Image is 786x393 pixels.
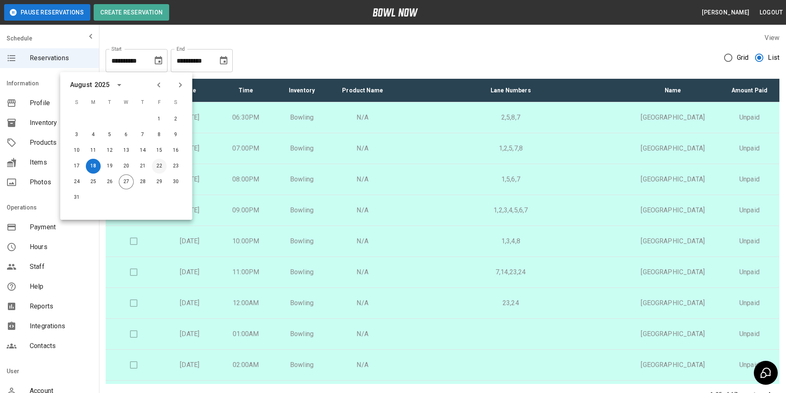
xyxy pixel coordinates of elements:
button: Previous month [152,78,166,92]
p: 07:00PM [224,144,267,153]
p: 02:00AM [224,360,267,370]
p: [GEOGRAPHIC_DATA] [633,174,713,184]
p: 1,2,5,7,8 [402,144,620,153]
p: 12:00AM [224,298,267,308]
p: Bowling [281,298,323,308]
span: S [69,94,84,111]
p: Bowling [281,360,323,370]
p: Bowling [281,113,323,122]
th: Inventory [274,79,330,102]
button: Aug 14, 2025 [135,143,150,158]
span: Reports [30,301,92,311]
th: Product Name [330,79,395,102]
button: Next month [173,78,187,92]
p: N/A [336,329,389,339]
button: Aug 21, 2025 [135,159,150,174]
span: Products [30,138,92,148]
span: W [119,94,134,111]
p: [GEOGRAPHIC_DATA] [633,360,713,370]
p: Bowling [281,144,323,153]
p: Unpaid [726,298,773,308]
p: [DATE] [168,329,211,339]
p: Bowling [281,329,323,339]
p: N/A [336,360,389,370]
button: Aug 27, 2025 [119,174,134,189]
button: Create Reservation [94,4,169,21]
button: Aug 3, 2025 [69,127,84,142]
th: Name [626,79,720,102]
div: August [70,80,92,90]
p: [GEOGRAPHIC_DATA] [633,267,713,277]
button: Aug 11, 2025 [86,143,101,158]
button: Aug 8, 2025 [152,127,167,142]
span: Staff [30,262,92,272]
span: M [86,94,101,111]
p: N/A [336,267,389,277]
p: Unpaid [726,329,773,339]
p: N/A [336,144,389,153]
button: Aug 28, 2025 [135,174,150,189]
span: T [102,94,117,111]
span: Contacts [30,341,92,351]
span: Inventory [30,118,92,128]
p: 11:00PM [224,267,267,277]
button: Aug 25, 2025 [86,174,101,189]
p: 1,3,4,8 [402,236,620,246]
span: Profile [30,98,92,108]
p: 23,24 [402,298,620,308]
p: Bowling [281,205,323,215]
p: Unpaid [726,205,773,215]
span: F [152,94,167,111]
p: 06:30PM [224,113,267,122]
button: Aug 29, 2025 [152,174,167,189]
p: [DATE] [168,267,211,277]
button: Aug 18, 2025 [86,159,101,174]
p: 09:00PM [224,205,267,215]
div: 2025 [94,80,110,90]
span: Hours [30,242,92,252]
span: Payment [30,222,92,232]
p: [GEOGRAPHIC_DATA] [633,236,713,246]
p: [GEOGRAPHIC_DATA] [633,144,713,153]
button: Aug 7, 2025 [135,127,150,142]
p: [DATE] [168,360,211,370]
button: Aug 19, 2025 [102,159,117,174]
p: N/A [336,174,389,184]
span: List [768,53,779,63]
span: Reservations [30,53,92,63]
label: View [765,34,779,42]
p: Unpaid [726,360,773,370]
button: Logout [756,5,786,20]
p: Unpaid [726,174,773,184]
p: Bowling [281,174,323,184]
button: Choose date, selected date is Sep 6, 2025 [215,52,232,69]
p: N/A [336,236,389,246]
p: Unpaid [726,144,773,153]
span: T [135,94,150,111]
button: Aug 20, 2025 [119,159,134,174]
span: Items [30,158,92,167]
span: Help [30,282,92,292]
button: Aug 26, 2025 [102,174,117,189]
span: S [168,94,183,111]
button: Aug 10, 2025 [69,143,84,158]
p: Unpaid [726,236,773,246]
th: Lane Numbers [395,79,626,102]
p: Bowling [281,236,323,246]
button: Aug 24, 2025 [69,174,84,189]
button: Aug 30, 2025 [168,174,183,189]
button: Aug 23, 2025 [168,159,183,174]
p: [DATE] [168,298,211,308]
p: 10:00PM [224,236,267,246]
button: Choose date, selected date is Aug 18, 2025 [150,52,167,69]
button: Aug 2, 2025 [168,112,183,127]
button: Aug 1, 2025 [152,112,167,127]
button: Aug 31, 2025 [69,190,84,205]
p: [GEOGRAPHIC_DATA] [633,329,713,339]
button: Aug 16, 2025 [168,143,183,158]
img: logo [373,8,418,16]
button: Aug 12, 2025 [102,143,117,158]
button: calendar view is open, switch to year view [112,78,126,92]
button: Aug 17, 2025 [69,159,84,174]
button: Aug 5, 2025 [102,127,117,142]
